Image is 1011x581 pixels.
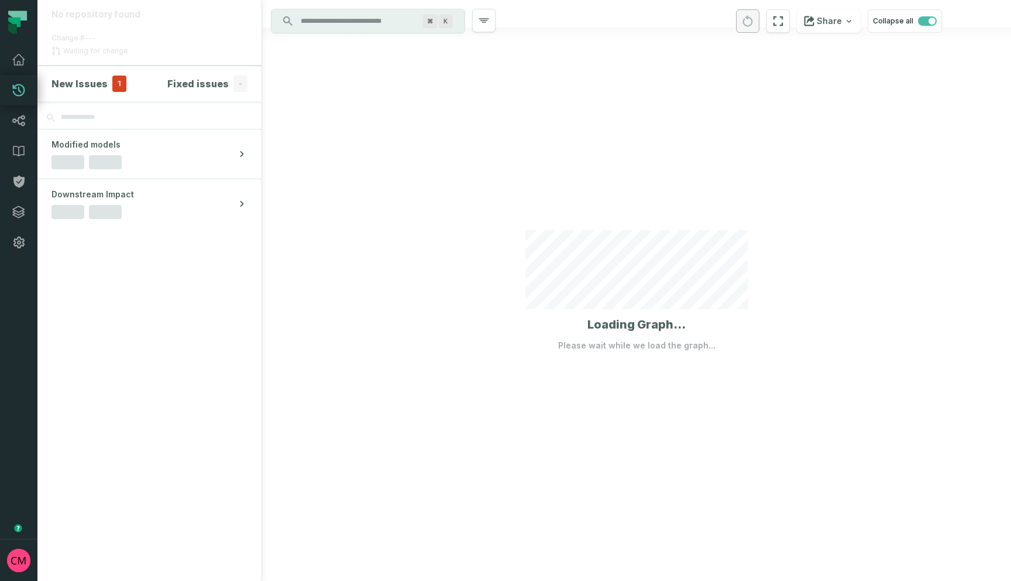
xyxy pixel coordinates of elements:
[37,179,262,228] button: Downstream Impact
[37,129,262,179] button: Modified models
[797,9,861,33] button: Share
[112,76,126,92] span: 1
[51,9,247,20] div: No repository found
[51,139,121,151] span: Modified models
[7,549,30,572] img: avatar of Collin Marsden
[61,46,130,56] span: Waiting for change
[422,15,438,28] span: Press ⌘ + K to focus the search bar
[233,76,247,92] span: -
[51,77,108,91] h4: New Issues
[51,33,95,42] span: Change #---
[587,316,686,333] h1: Loading Graph...
[13,523,23,534] div: Tooltip anchor
[439,15,453,28] span: Press ⌘ + K to focus the search bar
[558,340,716,351] p: Please wait while we load the graph...
[868,9,942,33] button: Collapse all
[167,77,229,91] h4: Fixed issues
[51,189,134,200] span: Downstream Impact
[51,76,247,92] button: New Issues1Fixed issues-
